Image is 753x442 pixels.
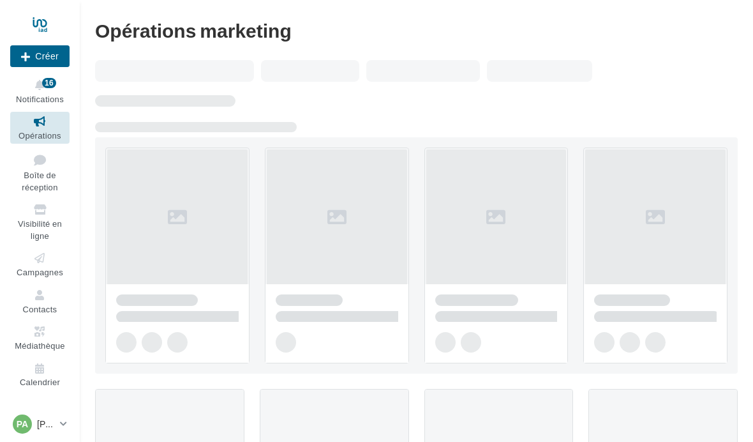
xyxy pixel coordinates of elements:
[10,322,70,353] a: Médiathèque
[16,94,64,104] span: Notifications
[18,218,62,241] span: Visibilité en ligne
[10,112,70,143] a: Opérations
[15,340,65,351] span: Médiathèque
[10,75,70,107] button: Notifications 16
[10,248,70,280] a: Campagnes
[23,304,57,314] span: Contacts
[20,377,60,388] span: Calendrier
[17,267,63,277] span: Campagnes
[37,418,55,431] p: [PERSON_NAME]
[42,78,56,88] div: 16
[10,149,70,195] a: Boîte de réception
[10,359,70,390] a: Calendrier
[19,130,61,141] span: Opérations
[17,418,28,431] span: PA
[10,200,70,243] a: Visibilité en ligne
[22,170,57,192] span: Boîte de réception
[95,20,738,40] div: Opérations marketing
[10,45,70,67] div: Nouvelle campagne
[10,286,70,317] a: Contacts
[10,412,70,436] a: PA [PERSON_NAME]
[10,45,70,67] button: Créer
